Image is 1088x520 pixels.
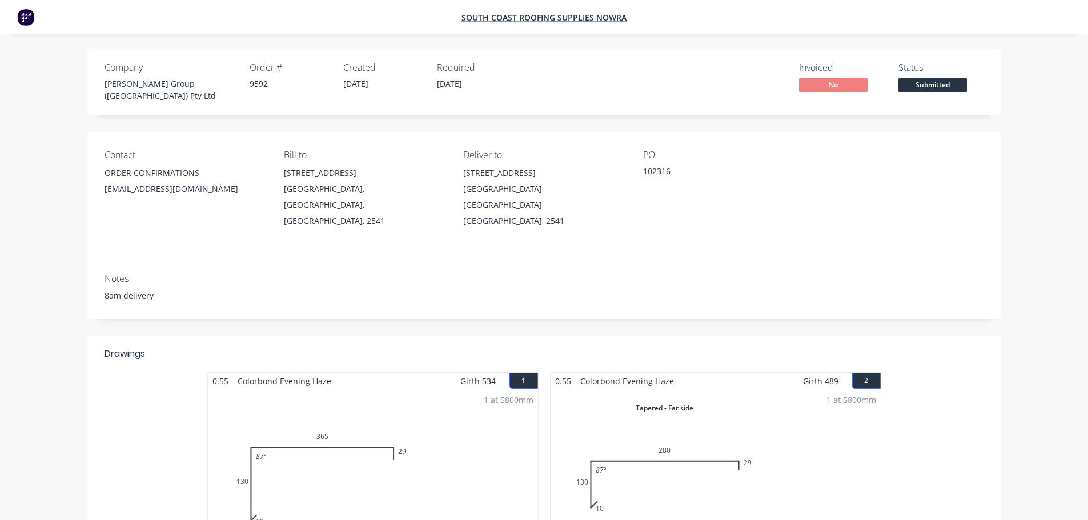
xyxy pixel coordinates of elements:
div: Deliver to [463,150,624,160]
span: 0.55 [208,373,233,389]
div: [STREET_ADDRESS][GEOGRAPHIC_DATA], [GEOGRAPHIC_DATA], [GEOGRAPHIC_DATA], 2541 [463,165,624,229]
span: [DATE] [437,78,462,89]
span: 0.55 [551,373,576,389]
div: 1 at 5800mm [484,394,533,406]
div: 1 at 5800mm [826,394,876,406]
div: Required [437,62,517,73]
div: Company [105,62,236,73]
div: Status [898,62,984,73]
div: Invoiced [799,62,885,73]
div: [GEOGRAPHIC_DATA], [GEOGRAPHIC_DATA], [GEOGRAPHIC_DATA], 2541 [463,181,624,229]
div: Bill to [284,150,445,160]
div: PO [643,150,804,160]
span: Colorbond Evening Haze [233,373,336,389]
div: [STREET_ADDRESS][GEOGRAPHIC_DATA], [GEOGRAPHIC_DATA], [GEOGRAPHIC_DATA], 2541 [284,165,445,229]
div: [EMAIL_ADDRESS][DOMAIN_NAME] [105,181,266,197]
span: [DATE] [343,78,368,89]
span: Submitted [898,78,967,92]
button: 2 [852,373,881,389]
div: 8am delivery [105,289,984,301]
div: Notes [105,273,984,284]
span: No [799,78,868,92]
div: ORDER CONFIRMATIONS[EMAIL_ADDRESS][DOMAIN_NAME] [105,165,266,201]
img: Factory [17,9,34,26]
span: Colorbond Evening Haze [576,373,679,389]
span: Girth 534 [460,373,496,389]
div: 102316 [643,165,786,181]
div: ORDER CONFIRMATIONS [105,165,266,181]
div: [PERSON_NAME] Group ([GEOGRAPHIC_DATA]) Pty Ltd [105,78,236,102]
div: [STREET_ADDRESS] [463,165,624,181]
div: [GEOGRAPHIC_DATA], [GEOGRAPHIC_DATA], [GEOGRAPHIC_DATA], 2541 [284,181,445,229]
a: South Coast Roofing Supplies Nowra [461,12,627,23]
div: Contact [105,150,266,160]
div: Drawings [105,347,145,361]
div: Created [343,62,423,73]
div: Order # [250,62,330,73]
div: 9592 [250,78,330,90]
span: Girth 489 [803,373,838,389]
button: 1 [509,373,538,389]
div: [STREET_ADDRESS] [284,165,445,181]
